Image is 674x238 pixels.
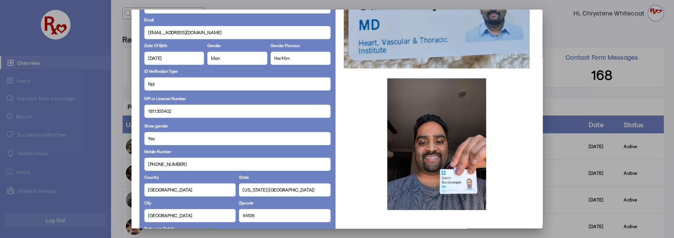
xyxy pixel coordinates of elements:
[148,135,155,142] span: Yes
[144,225,175,231] label: Profession Details
[148,161,187,168] span: [PHONE_NUMBER]
[144,123,168,129] label: Show gender
[148,186,192,193] span: [GEOGRAPHIC_DATA]
[274,55,289,62] span: He/Him
[211,55,220,62] span: Man
[144,174,159,180] label: Country
[144,17,154,23] label: Email
[207,42,221,48] label: Gender
[148,29,221,36] span: [EMAIL_ADDRESS][DOMAIN_NAME]
[144,148,171,154] label: Mobile Number
[239,174,249,180] label: State
[144,200,151,206] label: City
[144,95,186,101] label: NPI or License Number
[148,55,161,62] span: [DATE]
[243,186,314,193] span: [US_STATE] ([GEOGRAPHIC_DATA])
[239,200,253,206] label: Zipcode
[148,108,171,115] span: 1811305402
[144,42,167,48] label: Date Of Birth
[243,212,254,219] span: 44106
[148,80,155,87] span: Npi
[271,42,300,48] label: Gender Pronoun
[148,212,192,219] span: [GEOGRAPHIC_DATA]
[144,68,178,74] label: ID Verification Type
